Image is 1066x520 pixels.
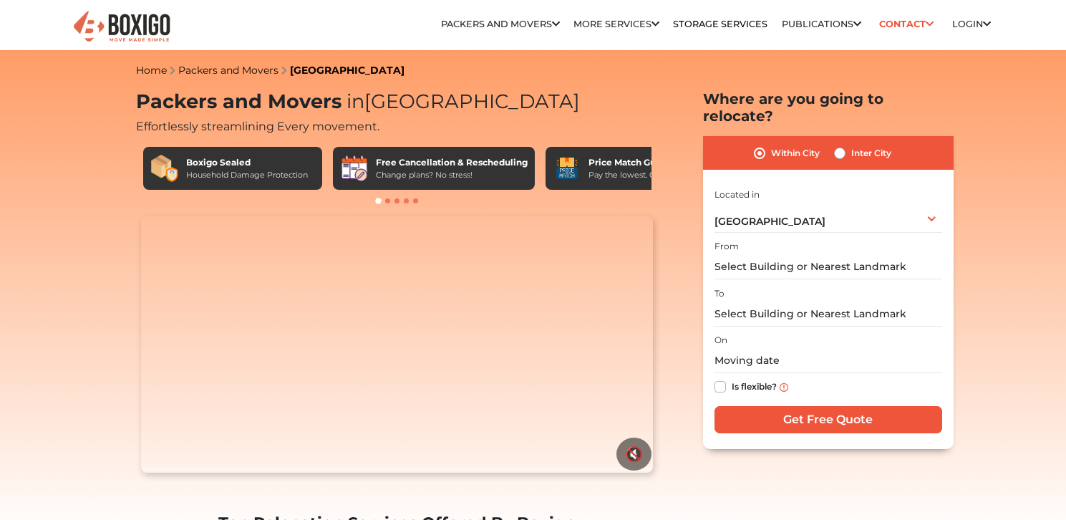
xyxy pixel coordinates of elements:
[714,302,942,327] input: Select Building or Nearest Landmark
[186,156,308,169] div: Boxigo Sealed
[714,215,825,228] span: [GEOGRAPHIC_DATA]
[376,156,528,169] div: Free Cancellation & Rescheduling
[150,154,179,183] img: Boxigo Sealed
[347,90,364,113] span: in
[441,19,560,29] a: Packers and Movers
[136,120,379,133] span: Effortlessly streamlining Every movement.
[290,64,404,77] a: [GEOGRAPHIC_DATA]
[573,19,659,29] a: More services
[732,378,777,393] label: Is flexible?
[141,216,653,473] video: Your browser does not support the video tag.
[714,254,942,279] input: Select Building or Nearest Landmark
[673,19,767,29] a: Storage Services
[72,9,172,44] img: Boxigo
[186,169,308,181] div: Household Damage Protection
[714,406,942,433] input: Get Free Quote
[875,13,939,35] a: Contact
[714,287,725,300] label: To
[340,154,369,183] img: Free Cancellation & Rescheduling
[136,90,659,114] h1: Packers and Movers
[952,19,991,29] a: Login
[780,383,788,392] img: info
[714,334,727,347] label: On
[588,156,697,169] div: Price Match Guarantee
[553,154,581,183] img: Price Match Guarantee
[341,90,580,113] span: [GEOGRAPHIC_DATA]
[136,64,167,77] a: Home
[376,169,528,181] div: Change plans? No stress!
[703,90,954,125] h2: Where are you going to relocate?
[782,19,861,29] a: Publications
[588,169,697,181] div: Pay the lowest. Guaranteed!
[714,348,942,373] input: Moving date
[178,64,278,77] a: Packers and Movers
[851,145,891,162] label: Inter City
[771,145,820,162] label: Within City
[616,438,651,471] button: 🔇
[714,240,739,253] label: From
[714,188,760,201] label: Located in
